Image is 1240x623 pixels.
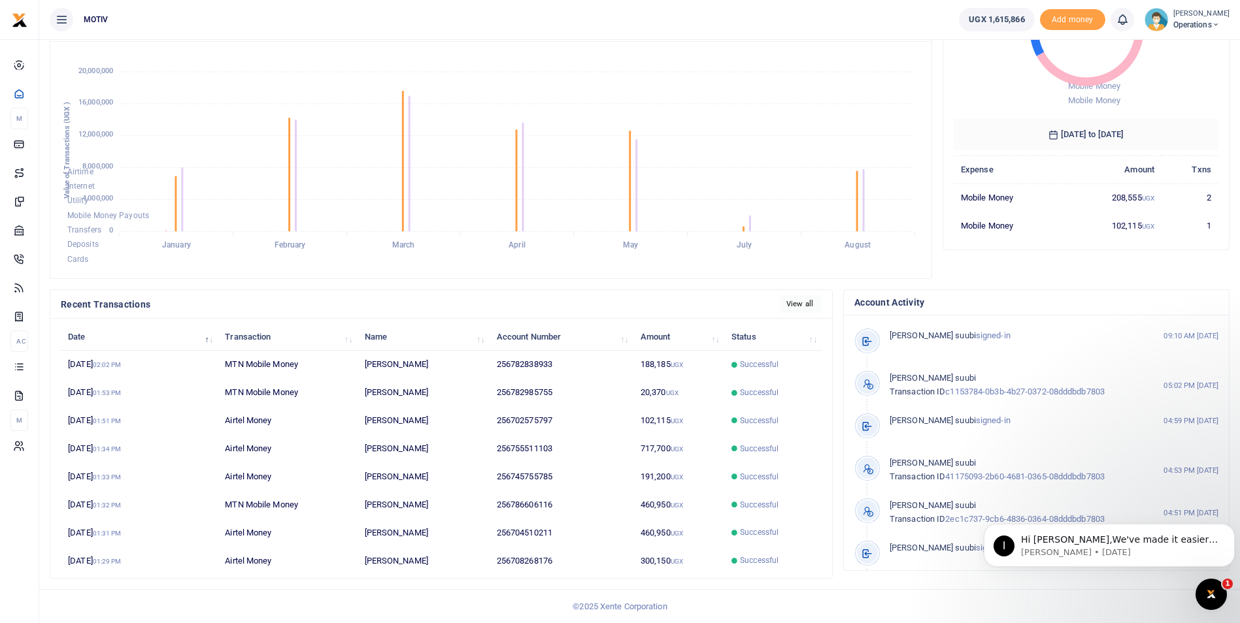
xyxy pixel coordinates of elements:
[979,496,1240,588] iframe: Intercom notifications message
[509,241,526,250] tspan: April
[218,547,357,574] td: Airtel Money
[633,351,724,379] td: 188,185
[890,456,1136,484] p: 41175093-2b60-4681-0365-08dddbdb7803
[490,463,633,491] td: 256745755785
[890,499,1136,526] p: 2ec1c737-9cb6-4836-0364-08dddbdb7803
[82,194,113,202] tspan: 4,000,000
[93,530,122,537] small: 01:31 PM
[890,387,945,396] span: Transaction ID
[61,519,218,547] td: [DATE]
[357,519,489,547] td: [PERSON_NAME]
[490,491,633,519] td: 256786606116
[490,407,633,435] td: 256702575797
[1066,212,1162,239] td: 102,115
[1162,212,1218,239] td: 1
[890,373,976,383] span: [PERSON_NAME] suubi
[490,379,633,407] td: 256782985755
[1145,8,1230,31] a: profile-user [PERSON_NAME] Operations
[490,519,633,547] td: 256704510211
[633,435,724,463] td: 717,700
[1068,95,1120,105] span: Mobile Money
[890,329,1136,343] p: signed-in
[780,295,822,313] a: View all
[61,491,218,519] td: [DATE]
[93,389,122,396] small: 01:53 PM
[1040,14,1105,24] a: Add money
[61,407,218,435] td: [DATE]
[671,530,683,537] small: UGX
[61,351,218,379] td: [DATE]
[969,13,1024,26] span: UGX 1,615,866
[954,8,1039,31] li: Wallet ballance
[61,547,218,574] td: [DATE]
[61,323,218,351] th: Date: activate to sort column descending
[740,387,779,398] span: Successful
[93,558,122,565] small: 01:29 PM
[1164,330,1218,342] small: 09:10 AM [DATE]
[63,102,71,199] text: Value of Transactions (UGX )
[93,445,122,453] small: 01:34 PM
[671,558,683,565] small: UGX
[740,499,779,511] span: Successful
[10,409,28,431] li: M
[93,417,122,424] small: 01:51 PM
[10,108,28,129] li: M
[392,241,415,250] tspan: March
[1142,195,1154,202] small: UGX
[78,99,113,107] tspan: 16,000,000
[740,415,779,426] span: Successful
[490,351,633,379] td: 256782838933
[218,379,357,407] td: MTN Mobile Money
[1164,415,1218,426] small: 04:59 PM [DATE]
[357,463,489,491] td: [PERSON_NAME]
[67,167,93,176] span: Airtime
[890,458,976,468] span: [PERSON_NAME] suubi
[633,407,724,435] td: 102,115
[1222,579,1233,589] span: 1
[1040,9,1105,31] span: Add money
[12,12,27,28] img: logo-small
[61,435,218,463] td: [DATE]
[1164,465,1218,476] small: 04:53 PM [DATE]
[82,162,113,170] tspan: 8,000,000
[490,435,633,463] td: 256755511103
[357,351,489,379] td: [PERSON_NAME]
[890,414,1136,428] p: signed-in
[357,491,489,519] td: [PERSON_NAME]
[1066,184,1162,212] td: 208,555
[954,184,1066,212] td: Mobile Money
[67,211,149,220] span: Mobile Money Payouts
[93,502,122,509] small: 01:32 PM
[1164,380,1218,391] small: 05:02 PM [DATE]
[218,519,357,547] td: Airtel Money
[218,351,357,379] td: MTN Mobile Money
[633,519,724,547] td: 460,950
[1142,223,1154,230] small: UGX
[67,182,95,191] span: Internet
[357,547,489,574] td: [PERSON_NAME]
[890,543,976,552] span: [PERSON_NAME] suubi
[78,131,113,139] tspan: 12,000,000
[890,514,945,524] span: Transaction ID
[357,323,489,351] th: Name: activate to sort column ascending
[671,445,683,453] small: UGX
[623,241,638,250] tspan: May
[740,443,779,455] span: Successful
[959,8,1034,31] a: UGX 1,615,866
[61,297,770,311] h4: Recent Transactions
[67,255,89,264] span: Cards
[633,379,724,407] td: 20,370
[218,323,357,351] th: Transaction: activate to sort column ascending
[1196,579,1227,610] iframe: Intercom live chat
[633,323,724,351] th: Amount: activate to sort column ascending
[218,491,357,519] td: MTN Mobile Money
[671,502,683,509] small: UGX
[633,491,724,519] td: 460,950
[1173,19,1230,31] span: Operations
[890,372,1136,399] p: c1153784-0b3b-4b27-0372-08dddbdb7803
[890,415,976,425] span: [PERSON_NAME] suubi
[954,212,1066,239] td: Mobile Money
[275,241,306,250] tspan: February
